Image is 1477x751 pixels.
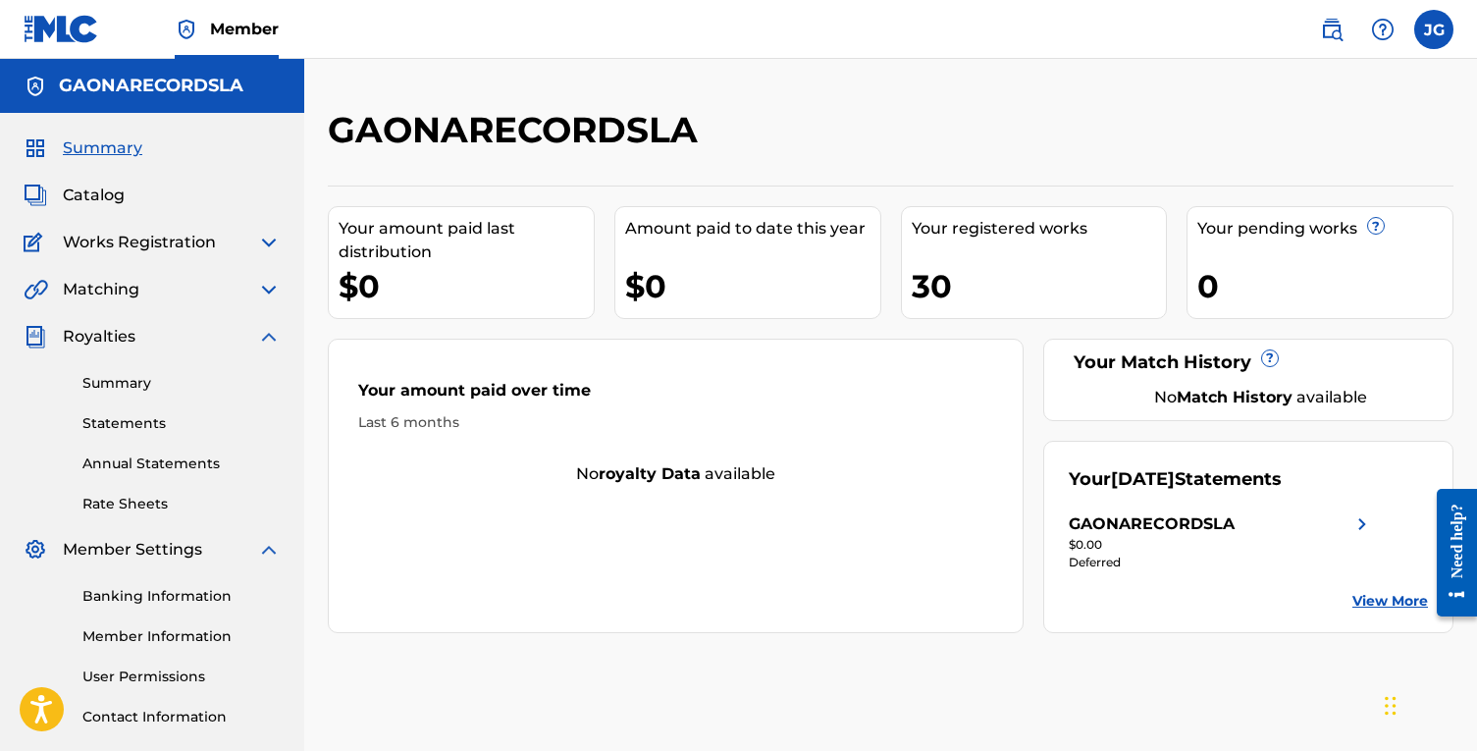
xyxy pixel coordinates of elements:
[257,231,281,254] img: expand
[1177,388,1292,406] strong: Match History
[1371,18,1395,41] img: help
[82,413,281,434] a: Statements
[1368,218,1384,234] span: ?
[329,462,1023,486] div: No available
[1379,657,1477,751] iframe: Chat Widget
[24,278,48,301] img: Matching
[625,217,880,241] div: Amount paid to date this year
[1069,536,1374,554] div: $0.00
[63,278,139,301] span: Matching
[1069,512,1235,536] div: GAONARECORDSLA
[82,707,281,727] a: Contact Information
[82,494,281,514] a: Rate Sheets
[24,184,125,207] a: CatalogCatalog
[358,412,993,433] div: Last 6 months
[912,264,1167,308] div: 30
[339,217,594,264] div: Your amount paid last distribution
[1422,474,1477,632] iframe: Resource Center
[1363,10,1402,49] div: Help
[1069,554,1374,571] div: Deferred
[1069,349,1428,376] div: Your Match History
[63,231,216,254] span: Works Registration
[1379,657,1477,751] div: Widget de chat
[358,379,993,412] div: Your amount paid over time
[257,325,281,349] img: expand
[24,75,47,98] img: Accounts
[912,217,1167,241] div: Your registered works
[82,667,281,687] a: User Permissions
[175,18,198,41] img: Top Rightsholder
[24,325,47,349] img: Royalties
[210,18,279,40] span: Member
[63,325,135,349] span: Royalties
[24,538,47,562] img: Member Settings
[1352,591,1428,612] a: View More
[63,184,125,207] span: Catalog
[63,538,202,562] span: Member Settings
[625,264,880,308] div: $0
[1093,386,1428,409] div: No available
[1350,512,1374,536] img: right chevron icon
[339,264,594,308] div: $0
[82,454,281,474] a: Annual Statements
[24,184,47,207] img: Catalog
[1385,676,1397,735] div: Arrastrar
[82,626,281,647] a: Member Information
[24,231,49,254] img: Works Registration
[599,464,701,483] strong: royalty data
[1414,10,1453,49] div: User Menu
[1069,466,1282,493] div: Your Statements
[257,538,281,562] img: expand
[328,108,708,152] h2: GAONARECORDSLA
[1320,18,1344,41] img: search
[1197,264,1452,308] div: 0
[1111,468,1175,490] span: [DATE]
[1197,217,1452,241] div: Your pending works
[1069,512,1374,571] a: GAONARECORDSLAright chevron icon$0.00Deferred
[82,586,281,607] a: Banking Information
[24,15,99,43] img: MLC Logo
[24,136,47,160] img: Summary
[257,278,281,301] img: expand
[24,136,142,160] a: SummarySummary
[59,75,243,97] h5: GAONARECORDSLA
[1262,350,1278,366] span: ?
[63,136,142,160] span: Summary
[1312,10,1351,49] a: Public Search
[82,373,281,394] a: Summary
